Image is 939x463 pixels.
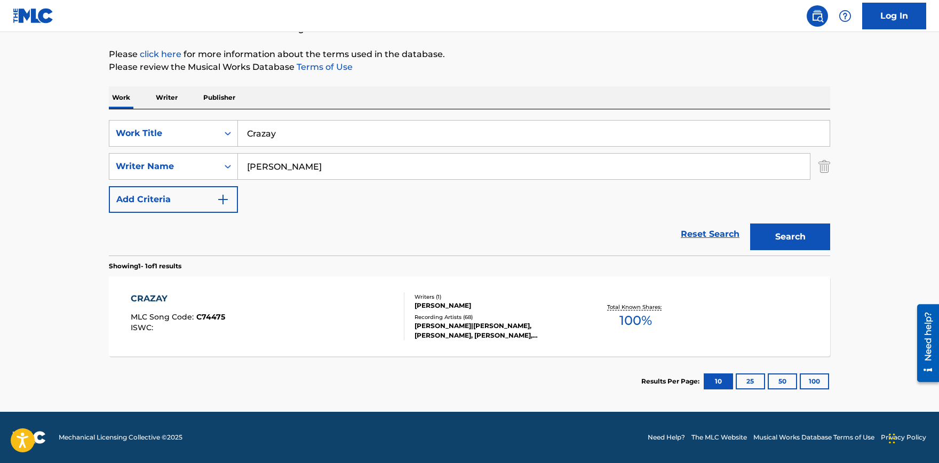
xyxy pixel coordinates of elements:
img: 9d2ae6d4665cec9f34b9.svg [217,193,229,206]
span: 100 % [619,311,652,330]
p: Please for more information about the terms used in the database. [109,48,830,61]
p: Total Known Shares: [607,303,664,311]
img: help [839,10,852,22]
iframe: Resource Center [909,299,939,388]
p: Work [109,86,133,109]
a: Privacy Policy [881,433,926,442]
span: MLC Song Code : [131,312,196,322]
p: Showing 1 - 1 of 1 results [109,261,181,271]
span: C74475 [196,312,225,322]
a: Terms of Use [295,62,353,72]
form: Search Form [109,120,830,256]
img: logo [13,431,46,444]
div: [PERSON_NAME] [415,301,576,310]
div: Writer Name [116,160,212,173]
iframe: Chat Widget [886,412,939,463]
a: Log In [862,3,926,29]
div: Work Title [116,127,212,140]
img: Delete Criterion [818,153,830,180]
p: Writer [153,86,181,109]
button: 25 [736,373,765,389]
a: Need Help? [648,433,685,442]
button: Add Criteria [109,186,238,213]
a: Musical Works Database Terms of Use [753,433,874,442]
div: Writers ( 1 ) [415,293,576,301]
button: 50 [768,373,797,389]
button: 100 [800,373,829,389]
div: CRAZAY [131,292,225,305]
div: [PERSON_NAME]|[PERSON_NAME], [PERSON_NAME], [PERSON_NAME], [PERSON_NAME], [PERSON_NAME] [FEAT. [P... [415,321,576,340]
span: Mechanical Licensing Collective © 2025 [59,433,182,442]
button: Search [750,223,830,250]
p: Publisher [200,86,238,109]
a: Reset Search [675,222,745,246]
a: Public Search [807,5,828,27]
a: CRAZAYMLC Song Code:C74475ISWC:Writers (1)[PERSON_NAME]Recording Artists (68)[PERSON_NAME]|[PERSO... [109,276,830,356]
div: Help [834,5,856,27]
img: MLC Logo [13,8,54,23]
div: Drag [889,422,895,454]
a: click here [140,49,181,59]
p: Results Per Page: [641,377,702,386]
span: ISWC : [131,323,156,332]
p: Please review the Musical Works Database [109,61,830,74]
div: Recording Artists ( 68 ) [415,313,576,321]
button: 10 [704,373,733,389]
img: search [811,10,824,22]
a: The MLC Website [691,433,747,442]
